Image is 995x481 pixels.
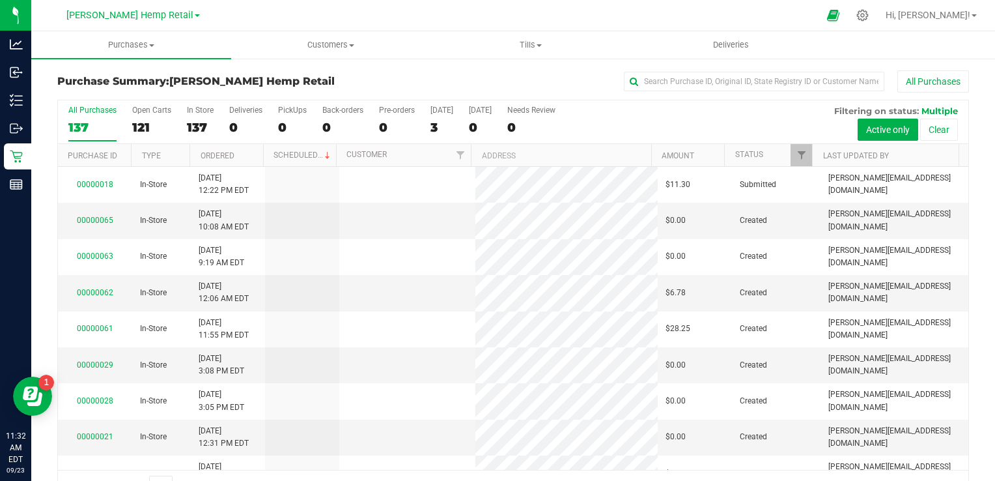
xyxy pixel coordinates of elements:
[140,395,167,407] span: In-Store
[10,150,23,163] inline-svg: Retail
[6,430,25,465] p: 11:32 AM EDT
[199,208,249,233] span: [DATE] 10:08 AM EDT
[740,179,776,191] span: Submitted
[199,317,249,342] span: [DATE] 11:55 PM EDT
[187,106,214,115] div: In Store
[140,467,167,480] span: In-Store
[507,120,555,135] div: 0
[666,467,686,480] span: $0.00
[432,39,630,51] span: Tills
[77,324,113,333] a: 00000061
[169,75,335,87] span: [PERSON_NAME] Hemp Retail
[322,120,363,135] div: 0
[740,250,767,263] span: Created
[666,395,686,407] span: $0.00
[666,287,686,299] span: $6.78
[77,216,113,225] a: 00000065
[834,106,919,116] span: Filtering on status:
[10,122,23,135] inline-svg: Outbound
[666,179,690,191] span: $11.30
[823,151,889,160] a: Last Updated By
[666,359,686,372] span: $0.00
[140,359,167,372] span: In-Store
[57,76,361,87] h3: Purchase Summary:
[38,375,54,390] iframe: Resource center unread badge
[140,214,167,227] span: In-Store
[68,106,117,115] div: All Purchases
[68,151,117,160] a: Purchase ID
[278,106,307,115] div: PickUps
[430,106,453,115] div: [DATE]
[231,31,431,59] a: Customers
[132,106,171,115] div: Open Carts
[77,288,113,297] a: 00000062
[854,9,871,22] div: Manage settings
[77,180,113,189] a: 00000018
[740,359,767,372] span: Created
[828,244,960,269] span: [PERSON_NAME][EMAIL_ADDRESS][DOMAIN_NAME]
[77,360,113,370] a: 00000029
[199,388,244,413] span: [DATE] 3:05 PM EDT
[740,214,767,227] span: Created
[740,431,767,443] span: Created
[77,396,113,405] a: 00000028
[740,467,767,480] span: Created
[430,120,453,135] div: 3
[379,120,415,135] div: 0
[828,280,960,305] span: [PERSON_NAME][EMAIL_ADDRESS][DOMAIN_NAME]
[187,120,214,135] div: 137
[886,10,970,20] span: Hi, [PERSON_NAME]!
[828,353,960,377] span: [PERSON_NAME][EMAIL_ADDRESS][DOMAIN_NAME]
[322,106,363,115] div: Back-orders
[666,214,686,227] span: $0.00
[828,388,960,413] span: [PERSON_NAME][EMAIL_ADDRESS][DOMAIN_NAME]
[631,31,831,59] a: Deliveries
[828,317,960,342] span: [PERSON_NAME][EMAIL_ADDRESS][DOMAIN_NAME]
[740,287,767,299] span: Created
[624,72,884,91] input: Search Purchase ID, Original ID, State Registry ID or Customer Name...
[662,151,694,160] a: Amount
[140,287,167,299] span: In-Store
[828,172,960,197] span: [PERSON_NAME][EMAIL_ADDRESS][DOMAIN_NAME]
[469,106,492,115] div: [DATE]
[77,469,113,478] a: 00000020
[740,323,767,335] span: Created
[140,431,167,443] span: In-Store
[232,39,430,51] span: Customers
[6,465,25,475] p: 09/23
[449,144,471,166] a: Filter
[201,151,234,160] a: Ordered
[140,250,167,263] span: In-Store
[920,119,958,141] button: Clear
[229,106,262,115] div: Deliveries
[791,144,812,166] a: Filter
[666,323,690,335] span: $28.25
[469,120,492,135] div: 0
[229,120,262,135] div: 0
[828,208,960,233] span: [PERSON_NAME][EMAIL_ADDRESS][DOMAIN_NAME]
[10,38,23,51] inline-svg: Analytics
[735,150,763,159] a: Status
[471,144,651,167] th: Address
[858,119,918,141] button: Active only
[31,39,231,51] span: Purchases
[199,425,249,450] span: [DATE] 12:31 PM EDT
[10,66,23,79] inline-svg: Inbound
[199,172,249,197] span: [DATE] 12:22 PM EDT
[199,244,244,269] span: [DATE] 9:19 AM EDT
[31,31,231,59] a: Purchases
[897,70,969,93] button: All Purchases
[379,106,415,115] div: Pre-orders
[666,431,686,443] span: $0.00
[77,252,113,261] a: 00000063
[199,280,249,305] span: [DATE] 12:06 AM EDT
[142,151,161,160] a: Type
[132,120,171,135] div: 121
[68,120,117,135] div: 137
[13,377,52,416] iframe: Resource center
[828,425,960,450] span: [PERSON_NAME][EMAIL_ADDRESS][DOMAIN_NAME]
[273,151,333,160] a: Scheduled
[10,178,23,191] inline-svg: Reports
[431,31,631,59] a: Tills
